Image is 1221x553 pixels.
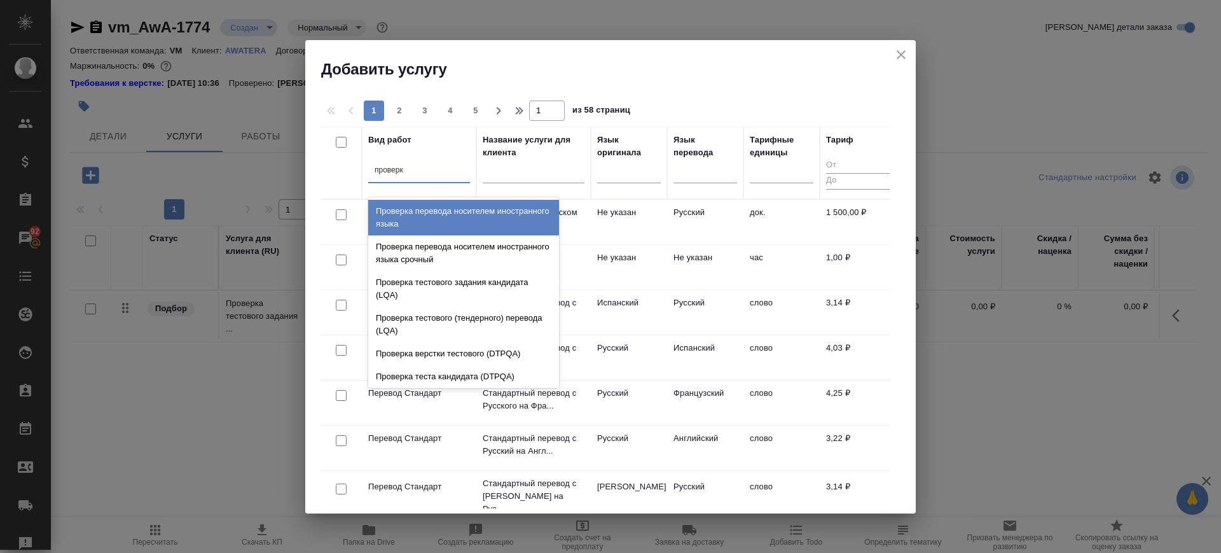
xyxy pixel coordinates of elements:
[368,134,411,146] div: Вид работ
[591,245,667,290] td: Не указан
[415,104,435,117] span: 3
[415,101,435,121] button: 3
[667,200,743,244] td: Русский
[389,101,410,121] button: 2
[826,158,890,174] input: От
[483,134,584,159] div: Название услуги для клиента
[440,104,460,117] span: 4
[591,290,667,335] td: Испанский
[892,45,911,64] button: close
[440,101,460,121] button: 4
[667,335,743,380] td: Испанский
[820,474,896,519] td: 3,14 ₽
[743,290,820,335] td: слово
[667,381,743,425] td: Французский
[750,134,813,159] div: Тарифные единицы
[466,101,486,121] button: 5
[820,335,896,380] td: 4,03 ₽
[820,245,896,290] td: 1,00 ₽
[820,381,896,425] td: 4,25 ₽
[591,200,667,244] td: Не указан
[667,290,743,335] td: Русский
[743,474,820,519] td: слово
[743,200,820,244] td: док.
[667,474,743,519] td: Русский
[591,335,667,380] td: Русский
[743,245,820,290] td: час
[820,200,896,244] td: 1 500,00 ₽
[368,480,470,493] p: Перевод Стандарт
[368,271,559,307] div: Проверка тестового задания кандидата (LQA)
[591,426,667,470] td: Русский
[743,335,820,380] td: слово
[667,245,743,290] td: Не указан
[572,102,630,121] span: из 58 страниц
[466,104,486,117] span: 5
[368,432,470,445] p: Перевод Стандарт
[591,474,667,519] td: [PERSON_NAME]
[826,134,853,146] div: Тариф
[368,200,559,235] div: Проверка перевода носителем иностранного языка
[368,235,559,271] div: Проверка перевода носителем иностранного языка срочный
[483,387,584,412] p: Стандартный перевод с Русского на Фра...
[826,173,890,189] input: До
[368,342,559,365] div: Проверка верстки тестового (DTPQA)
[820,290,896,335] td: 3,14 ₽
[321,59,916,80] h2: Добавить услугу
[591,381,667,425] td: Русский
[368,387,470,400] p: Перевод Стандарт
[673,134,737,159] div: Язык перевода
[743,426,820,470] td: слово
[820,426,896,470] td: 3,22 ₽
[483,477,584,515] p: Стандартный перевод с [PERSON_NAME] на Рус...
[667,426,743,470] td: Английский
[483,432,584,458] p: Стандартный перевод с Русский на Англ...
[368,365,559,388] div: Проверка теста кандидата (DTPQA)
[743,381,820,425] td: слово
[597,134,661,159] div: Язык оригинала
[368,307,559,342] div: Проверка тестового (тендерного) перевода (LQA)
[389,104,410,117] span: 2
